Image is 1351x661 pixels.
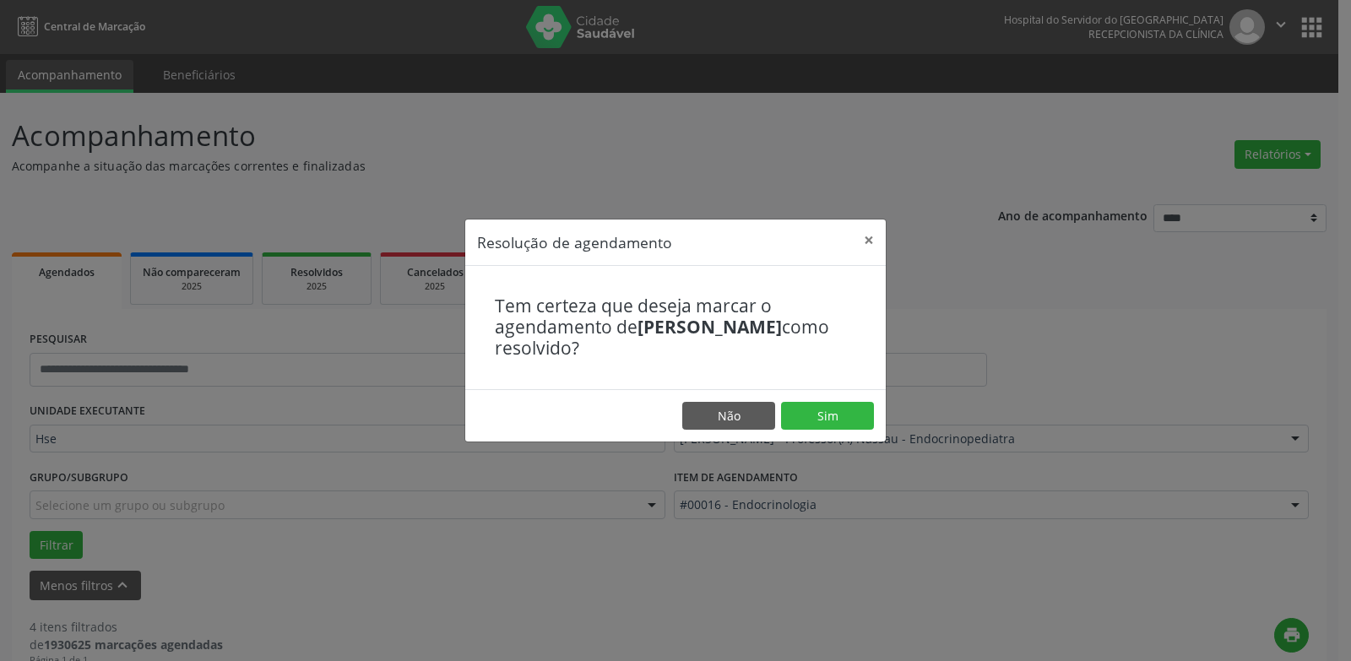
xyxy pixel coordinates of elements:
[495,295,856,360] h4: Tem certeza que deseja marcar o agendamento de como resolvido?
[477,231,672,253] h5: Resolução de agendamento
[638,315,782,339] b: [PERSON_NAME]
[781,402,874,431] button: Sim
[682,402,775,431] button: Não
[852,219,886,261] button: Close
